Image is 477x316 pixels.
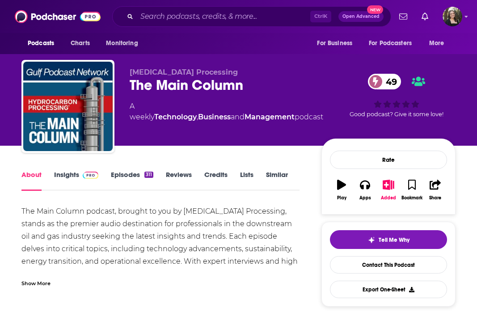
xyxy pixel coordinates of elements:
[21,35,66,52] button: open menu
[443,7,462,26] img: User Profile
[443,7,462,26] button: Show profile menu
[368,236,375,244] img: tell me why sparkle
[368,74,401,89] a: 49
[350,111,443,118] span: Good podcast? Give it some love!
[330,256,447,274] a: Contact This Podcast
[204,170,228,191] a: Credits
[401,195,422,201] div: Bookmark
[100,35,149,52] button: open menu
[363,35,425,52] button: open menu
[400,174,423,206] button: Bookmark
[21,170,42,191] a: About
[379,236,409,244] span: Tell Me Why
[266,170,288,191] a: Similar
[359,195,371,201] div: Apps
[353,174,376,206] button: Apps
[377,174,400,206] button: Added
[154,113,197,121] a: Technology
[54,170,98,191] a: InsightsPodchaser Pro
[144,172,153,178] div: 311
[330,151,447,169] div: Rate
[106,37,138,50] span: Monitoring
[377,74,401,89] span: 49
[112,6,391,27] div: Search podcasts, credits, & more...
[240,170,253,191] a: Lists
[231,113,245,121] span: and
[369,37,412,50] span: For Podcasters
[245,113,295,121] a: Management
[137,9,310,24] input: Search podcasts, credits, & more...
[130,101,323,122] div: A weekly podcast
[28,37,54,50] span: Podcasts
[198,113,231,121] a: Business
[337,195,346,201] div: Play
[429,37,444,50] span: More
[15,8,101,25] img: Podchaser - Follow, Share and Rate Podcasts
[83,172,98,179] img: Podchaser Pro
[330,230,447,249] button: tell me why sparkleTell Me Why
[310,11,331,22] span: Ctrl K
[338,68,456,123] div: 49Good podcast? Give it some love!
[396,9,411,24] a: Show notifications dropdown
[342,14,380,19] span: Open Advanced
[65,35,95,52] a: Charts
[130,68,238,76] span: [MEDICAL_DATA] Processing
[338,11,384,22] button: Open AdvancedNew
[111,170,153,191] a: Episodes311
[317,37,352,50] span: For Business
[311,35,363,52] button: open menu
[330,281,447,298] button: Export One-Sheet
[330,174,353,206] button: Play
[23,62,113,151] img: The Main Column
[367,5,383,14] span: New
[197,113,198,121] span: ,
[381,195,396,201] div: Added
[443,7,462,26] span: Logged in as jessicasunpr
[166,170,192,191] a: Reviews
[423,35,456,52] button: open menu
[429,195,441,201] div: Share
[418,9,432,24] a: Show notifications dropdown
[424,174,447,206] button: Share
[71,37,90,50] span: Charts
